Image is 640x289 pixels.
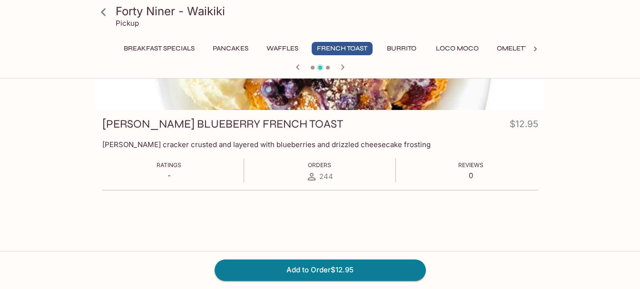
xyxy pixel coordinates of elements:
span: Orders [308,161,331,169]
p: [PERSON_NAME] cracker crusted and layered with blueberries and drizzled cheesecake frosting [102,140,538,149]
h3: Forty Niner - Waikiki [116,4,541,19]
p: - [157,171,181,180]
span: Reviews [458,161,483,169]
button: Omelettes [492,42,542,55]
button: French Toast [312,42,373,55]
button: Burrito [380,42,423,55]
p: 0 [458,171,483,180]
p: Pickup [116,19,139,28]
span: Ratings [157,161,181,169]
button: Waffles [261,42,304,55]
button: Add to Order$12.95 [215,259,426,280]
button: Loco Moco [431,42,484,55]
button: Pancakes [207,42,254,55]
button: Breakfast Specials [118,42,200,55]
h3: [PERSON_NAME] BLUEBERRY FRENCH TOAST [102,117,343,131]
h4: $12.95 [510,117,538,135]
span: 244 [319,172,333,181]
